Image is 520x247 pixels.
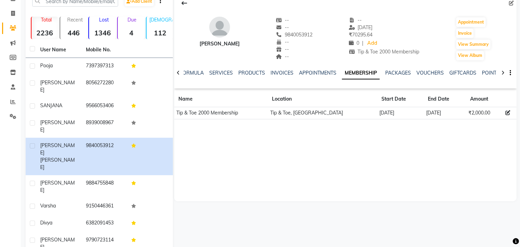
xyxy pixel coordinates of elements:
[82,115,127,138] td: 8939008967
[377,91,424,107] th: Start Date
[60,28,87,37] strong: 446
[149,17,173,23] p: [DEMOGRAPHIC_DATA]
[40,180,75,193] span: [PERSON_NAME]
[36,42,82,58] th: User Name
[456,40,491,49] button: View Summary
[349,17,362,23] span: --
[82,175,127,198] td: 9884755848
[349,32,372,38] span: 70295.64
[349,40,359,46] span: 0
[366,39,378,48] a: Add
[416,70,444,76] a: VOUCHERS
[362,40,363,47] span: |
[349,49,420,55] span: Tip & Toe 2000 Membership
[268,91,377,107] th: Location
[209,70,233,76] a: SERVICES
[342,67,380,79] a: MEMBERSHIP
[82,75,127,98] td: 8056272280
[118,28,144,37] strong: 4
[466,107,503,119] td: ₹2,000.00
[174,91,268,107] th: Name
[276,32,313,38] span: 9840053912
[82,215,127,232] td: 6382091453
[89,28,116,37] strong: 1346
[377,107,424,119] td: [DATE]
[82,138,127,175] td: 9840053912
[40,157,75,170] span: [PERSON_NAME]
[276,17,289,23] span: --
[276,39,289,45] span: --
[424,107,466,119] td: [DATE]
[119,17,144,23] p: Due
[82,98,127,115] td: 9566053406
[482,70,500,76] a: POINTS
[276,24,289,31] span: --
[299,70,336,76] a: APPOINTMENTS
[349,24,373,31] span: [DATE]
[268,107,377,119] td: Tip & Toe, [GEOGRAPHIC_DATA]
[276,46,289,52] span: --
[147,28,173,37] strong: 112
[34,17,58,23] p: Total
[209,17,230,37] img: avatar
[40,62,53,69] span: Pooja
[40,220,52,226] span: divya
[449,70,476,76] a: GIFTCARDS
[40,119,75,133] span: [PERSON_NAME]
[32,28,58,37] strong: 2236
[82,58,127,75] td: 7397397313
[238,70,265,76] a: PRODUCTS
[82,198,127,215] td: 9150446361
[174,107,268,119] td: Tip & Toe 2000 Membership
[456,51,484,60] button: View Album
[63,17,87,23] p: Recent
[82,42,127,58] th: Mobile No.
[40,142,75,156] span: [PERSON_NAME]
[349,32,352,38] span: ₹
[180,70,204,76] a: FORMULA
[424,91,466,107] th: End Date
[271,70,293,76] a: INVOICES
[40,102,62,109] span: SANJANA
[40,79,75,93] span: [PERSON_NAME]
[200,40,240,48] div: [PERSON_NAME]
[456,17,486,27] button: Appointment
[466,91,503,107] th: Amount
[92,17,116,23] p: Lost
[456,28,474,38] button: Invoice
[276,53,289,60] span: --
[385,70,411,76] a: PACKAGES
[40,203,56,209] span: Varsha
